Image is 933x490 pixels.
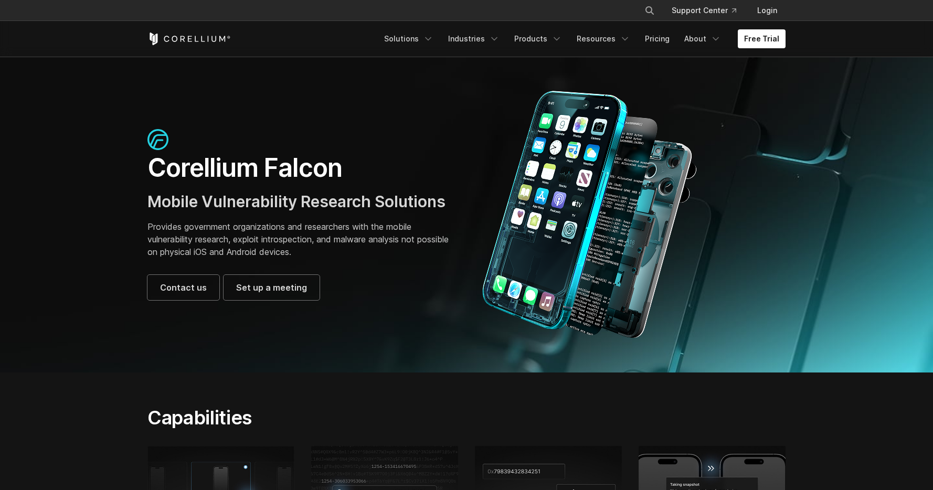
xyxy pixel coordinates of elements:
[442,29,506,48] a: Industries
[663,1,745,20] a: Support Center
[570,29,637,48] a: Resources
[749,1,786,20] a: Login
[678,29,727,48] a: About
[147,152,456,184] h1: Corellium Falcon
[224,275,320,300] a: Set up a meeting
[378,29,786,48] div: Navigation Menu
[147,33,231,45] a: Corellium Home
[639,29,676,48] a: Pricing
[147,275,219,300] a: Contact us
[640,1,659,20] button: Search
[477,90,703,339] img: Corellium_Falcon Hero 1
[147,406,566,429] h2: Capabilities
[160,281,207,294] span: Contact us
[738,29,786,48] a: Free Trial
[147,129,168,150] img: falcon-icon
[236,281,307,294] span: Set up a meeting
[147,220,456,258] p: Provides government organizations and researchers with the mobile vulnerability research, exploit...
[508,29,568,48] a: Products
[378,29,440,48] a: Solutions
[632,1,786,20] div: Navigation Menu
[147,192,446,211] span: Mobile Vulnerability Research Solutions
